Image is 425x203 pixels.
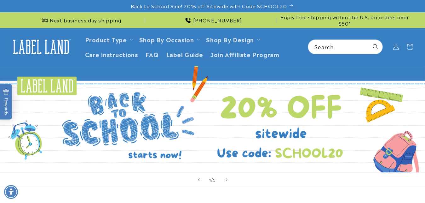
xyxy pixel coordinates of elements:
[131,3,287,9] span: Back to School Sale! 20% off Sitewide with Code SCHOOL20
[142,47,163,62] a: FAQ
[9,37,72,57] img: Label Land
[16,12,145,28] div: Announcement
[3,89,9,115] span: Rewards
[139,36,194,43] span: Shop By Occasion
[148,12,277,28] div: Announcement
[163,47,207,62] a: Label Guide
[81,32,135,47] summary: Product Type
[135,32,203,47] summary: Shop By Occasion
[213,176,216,183] span: 5
[280,14,409,26] span: Enjoy free shipping within the U.S. on orders over $50*
[280,12,409,28] div: Announcement
[192,173,206,187] button: Previous slide
[193,17,242,23] span: [PHONE_NUMBER]
[4,185,18,199] div: Accessibility Menu
[85,51,138,58] span: Care instructions
[7,35,75,59] a: Label Land
[81,47,142,62] a: Care instructions
[220,173,233,187] button: Next slide
[369,40,382,54] button: Search
[206,35,254,44] a: Shop By Design
[211,176,213,183] span: /
[202,32,262,47] summary: Shop By Design
[85,35,127,44] a: Product Type
[166,51,203,58] span: Label Guide
[146,51,159,58] span: FAQ
[207,47,283,62] a: Join Affiliate Program
[210,51,279,58] span: Join Affiliate Program
[50,17,121,23] span: Next business day shipping
[209,176,211,183] span: 1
